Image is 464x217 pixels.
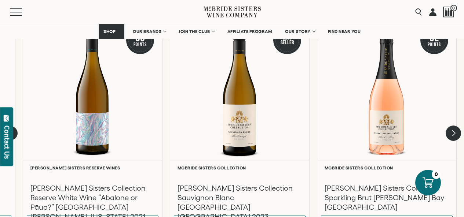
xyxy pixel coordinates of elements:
[128,24,170,39] a: OUR BRANDS
[223,24,277,39] a: AFFILIATE PROGRAM
[133,29,161,34] span: OUR BRANDS
[328,29,361,34] span: FIND NEAR YOU
[30,165,155,170] h6: [PERSON_NAME] Sisters Reserve Wines
[280,24,319,39] a: OUR STORY
[103,29,116,34] span: SHOP
[450,5,457,11] span: 0
[179,29,210,34] span: JOIN THE CLUB
[227,29,272,34] span: AFFILIATE PROGRAM
[325,183,449,212] h3: [PERSON_NAME] Sisters Collection Sparkling Brut [PERSON_NAME] Bay [GEOGRAPHIC_DATA]
[285,29,311,34] span: OUR STORY
[325,165,449,170] h6: McBride Sisters Collection
[3,126,11,159] div: Contact Us
[99,24,124,39] a: SHOP
[174,24,219,39] a: JOIN THE CLUB
[178,165,302,170] h6: McBride Sisters Collection
[10,8,36,16] button: Mobile Menu Trigger
[432,170,441,179] div: 0
[323,24,366,39] a: FIND NEAR YOU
